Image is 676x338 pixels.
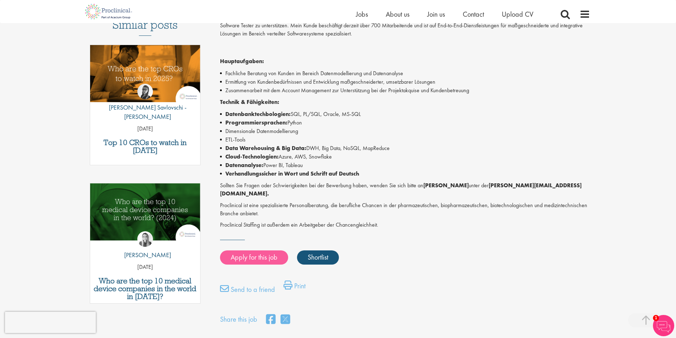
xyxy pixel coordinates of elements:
p: [DATE] [90,125,200,133]
p: Proclinical ist eine spezialisierte Personalberatung, die berufliche Chancen in der pharmazeutisc... [220,201,590,218]
p: [PERSON_NAME] [119,250,171,260]
strong: Data Warehousing & Big Data: [225,144,306,152]
li: Dimensionale Datenmodellierung [220,127,590,135]
strong: [PERSON_NAME][EMAIL_ADDRESS][DOMAIN_NAME]. [220,182,582,197]
label: Share this job [220,314,257,325]
li: Python [220,118,590,127]
li: Power BI, Tableau [220,161,590,170]
img: Theodora Savlovschi - Wicks [137,84,153,99]
img: Chatbot [653,315,674,336]
a: Jobs [356,10,368,19]
li: ETL-Tools [220,135,590,144]
a: share on facebook [266,312,275,327]
strong: Datenbanktechbologien: [225,110,291,118]
a: Who are the top 10 medical device companies in the world in [DATE]? [94,277,197,300]
strong: Programmiersprachen: [225,119,287,126]
img: Top 10 Medical Device Companies 2024 [90,183,200,240]
li: Zusammenarbeit mit dem Account Management zur Unterstützung bei der Projektakquise und Kundenbetr... [220,86,590,95]
img: Hannah Burke [137,231,153,247]
a: Apply for this job [220,250,288,265]
img: Top 10 CROs 2025 | Proclinical [90,45,200,102]
a: Hannah Burke [PERSON_NAME] [119,231,171,263]
strong: Technik & Fähigkeiten: [220,98,279,106]
a: Upload CV [502,10,533,19]
a: Top 10 CROs to watch in [DATE] [94,139,197,154]
a: About us [386,10,410,19]
h3: Similar posts [112,19,178,36]
p: [PERSON_NAME] Savlovschi - [PERSON_NAME] [90,103,200,121]
a: Join us [427,10,445,19]
a: Link to a post [90,183,200,246]
a: Theodora Savlovschi - Wicks [PERSON_NAME] Savlovschi - [PERSON_NAME] [90,84,200,124]
a: Contact [463,10,484,19]
li: DWH, Big Data, NoSQL, MapReduce [220,144,590,153]
p: Proclinical Staffing ist außerdem ein Arbeitgeber der Chancengleichheit. [220,221,590,229]
strong: [PERSON_NAME] [423,182,469,189]
span: 1 [653,315,659,321]
a: Print [284,281,306,295]
li: SQL, PL/SQL, Oracle, MS-SQL [220,110,590,118]
a: Send to a friend [220,284,275,298]
li: Ermittlung von Kundenbedürfnissen und Entwicklung maßgeschneiderter, umsetzbarer Lösungen [220,78,590,86]
li: Fachliche Beratung von Kunden im Bereich Datenmodellierung und Datenanalyse [220,69,590,78]
strong: Datenanalyse: [225,161,263,169]
strong: Cloud-Technologien: [225,153,279,160]
strong: Verhandlungssicher in Wort und Schrift auf Deutsch [225,170,359,177]
p: Sollten Sie Fragen oder Schwierigkeiten bei der Bewerbung haben, wenden Sie sich bitte an unter der [220,182,590,198]
a: share on twitter [281,312,290,327]
a: Shortlist [297,250,339,265]
li: Azure, AWS, Snowflake [220,153,590,161]
a: Link to a post [90,45,200,108]
p: [DATE] [90,263,200,271]
iframe: reCAPTCHA [5,312,96,333]
strong: Hauptaufgaben: [220,57,264,65]
p: Proclinical Staffing hat sich mit einem etablierten und wachsenden Schweizer IT-Dienstleister zus... [220,13,590,38]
